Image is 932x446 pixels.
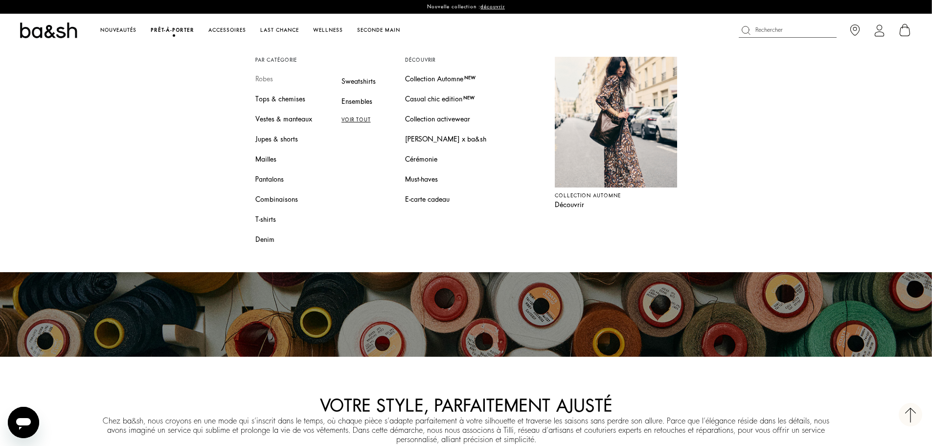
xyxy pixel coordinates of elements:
[357,28,400,33] span: Seconde main
[739,23,837,38] button: Rechercher
[207,26,247,35] a: Accessoires
[739,23,915,38] nav: Utility navigation
[96,396,836,417] h2: VOTRE STYLE, PARFAITEMENT AJUSTÉ
[313,28,343,33] span: WELLNESS
[8,407,39,438] iframe: Bouton de lancement de la fenêtre de messagerie
[96,417,836,445] p: Chez ba&sh, nous croyons en une mode qui s’inscrit dans le temps, où chaque pièce s’adapte parfai...
[208,28,246,33] span: Accessoires
[260,28,299,33] span: Last chance
[259,26,300,35] a: Last chance
[151,28,194,33] span: Prêt-à-porter
[480,4,505,9] a: découvrir
[100,28,136,33] span: Nouveautés
[99,26,137,35] a: Nouveautés
[755,27,783,32] span: Rechercher
[17,19,80,42] img: ba&sh
[150,26,195,35] a: Prêt-à-porter
[356,26,401,35] a: Seconde main
[312,26,344,35] a: WELLNESS
[427,4,480,9] span: Nouvelle collection :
